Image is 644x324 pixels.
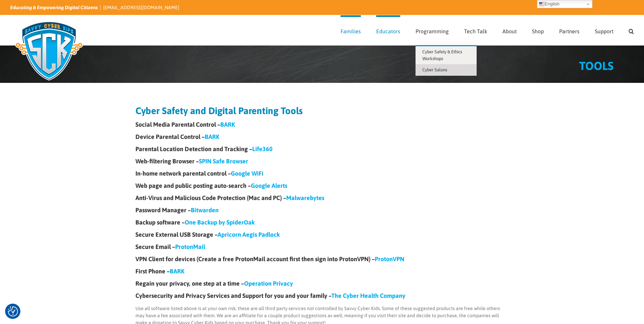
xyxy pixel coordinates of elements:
h4: Device Parental Control – [135,134,509,140]
span: Educators [376,29,400,34]
h4: Secure Email – [135,244,509,250]
span: Partners [559,29,579,34]
h4: Backup software – [135,219,509,226]
strong: Regain your privacy, one step at a time – [135,280,293,287]
a: Programming [416,15,449,45]
h4: Parental Location Detection and Tracking – [135,146,509,152]
a: Bitwarden [191,206,219,214]
a: Malwarebytes [286,194,324,201]
h4: VPN Client for devices (Create a free ProtonMail account first then sign into ProtonVPN) – [135,256,509,262]
span: Programming [416,29,449,34]
h4: Web-filtering Browser – [135,158,509,164]
a: Shop [532,15,544,45]
nav: Main Menu [341,15,634,45]
a: Cyber Safety & Ethics Workshops [416,46,477,64]
button: Consent Preferences [8,306,18,317]
img: Savvy Cyber Kids Logo [10,17,88,85]
h4: Password Manager – [135,207,509,213]
a: Educators [376,15,400,45]
a: BARK [170,268,184,275]
span: Support [595,29,613,34]
a: SPIN Safe Browser [199,158,248,165]
a: BARK [220,121,235,128]
a: Partners [559,15,579,45]
h2: Cyber Safety and Digital Parenting Tools [135,106,509,115]
span: About [502,29,517,34]
span: Families [341,29,361,34]
a: Life360 [252,145,273,152]
a: Operation Privacy [244,280,293,287]
a: Tech Talk [464,15,487,45]
h4: First Phone – [135,268,509,274]
span: Tech Talk [464,29,487,34]
h4: Secure External USB Storage – [135,232,509,238]
h4: Social Media Parental Control – [135,122,509,128]
i: Educating & Empowering Digital Citizens [10,5,98,10]
h4: Anti-Virus and Malicious Code Protection (Mac and PC) – [135,195,509,201]
a: The Cyber Health Company [331,292,405,299]
a: Cyber Salons [416,64,477,76]
a: Support [595,15,613,45]
a: Google Alerts [251,182,287,189]
a: [EMAIL_ADDRESS][DOMAIN_NAME] [103,5,179,10]
span: Shop [532,29,544,34]
span: Cyber Safety & Ethics Workshops [422,49,462,61]
img: Revisit consent button [8,306,18,317]
a: Apricorn Aegis Padlock [218,231,280,238]
span: TOOLS [579,59,613,72]
a: About [502,15,517,45]
a: Google WiFi [231,170,263,177]
a: ProtonVPN [375,255,404,263]
a: Families [341,15,361,45]
h4: Web page and public posting auto-search – [135,183,509,189]
h4: Cybersecurity and Privacy Services and Support for you and your family – [135,293,509,299]
a: BARK [205,133,219,140]
img: en [539,1,545,7]
h4: In-home network parental control – [135,170,509,177]
a: One Backup by SpiderOak [185,219,255,226]
a: ProtonMail [175,243,205,250]
span: Cyber Salons [422,67,447,72]
a: Search [629,15,634,45]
